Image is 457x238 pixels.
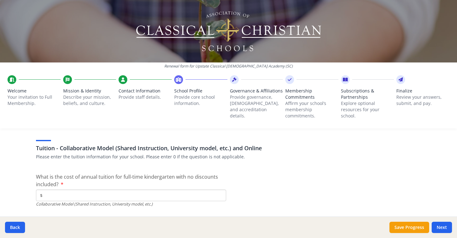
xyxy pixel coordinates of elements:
span: Finalize [396,88,449,94]
h3: Tuition - Collaborative Model (Shared Instruction, University model, etc.) and Online [36,144,421,152]
span: What is the cost of annual tuition for full-time kindergarten with no discounts included? [36,173,218,188]
span: Subscriptions & Partnerships [341,88,394,100]
span: Membership Commitments [285,88,338,100]
img: Logo [135,9,322,53]
span: Welcome [8,88,61,94]
button: Save Progress [389,222,429,233]
p: Affirm your school’s membership commitments. [285,100,338,119]
p: Provide core school information. [174,94,227,107]
p: Review your answers, submit, and pay. [396,94,449,107]
p: Describe your mission, beliefs, and culture. [63,94,116,107]
p: Your invitation to Full Membership. [8,94,61,107]
p: Provide governance, [DEMOGRAPHIC_DATA], and accreditation details. [230,94,283,119]
p: Provide staff details. [119,94,172,100]
span: School Profile [174,88,227,94]
button: Back [5,222,25,233]
div: Collaborative Model (Shared Instruction, University model, etc.) [36,201,226,207]
button: Next [432,222,452,233]
p: Explore optional resources for your school. [341,100,394,119]
span: Contact Information [119,88,172,94]
span: Governance & Affiliations [230,88,283,94]
p: Please enter the tuition information for your school. Please enter 0 if the question is not appli... [36,154,421,160]
span: Mission & Identity [63,88,116,94]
